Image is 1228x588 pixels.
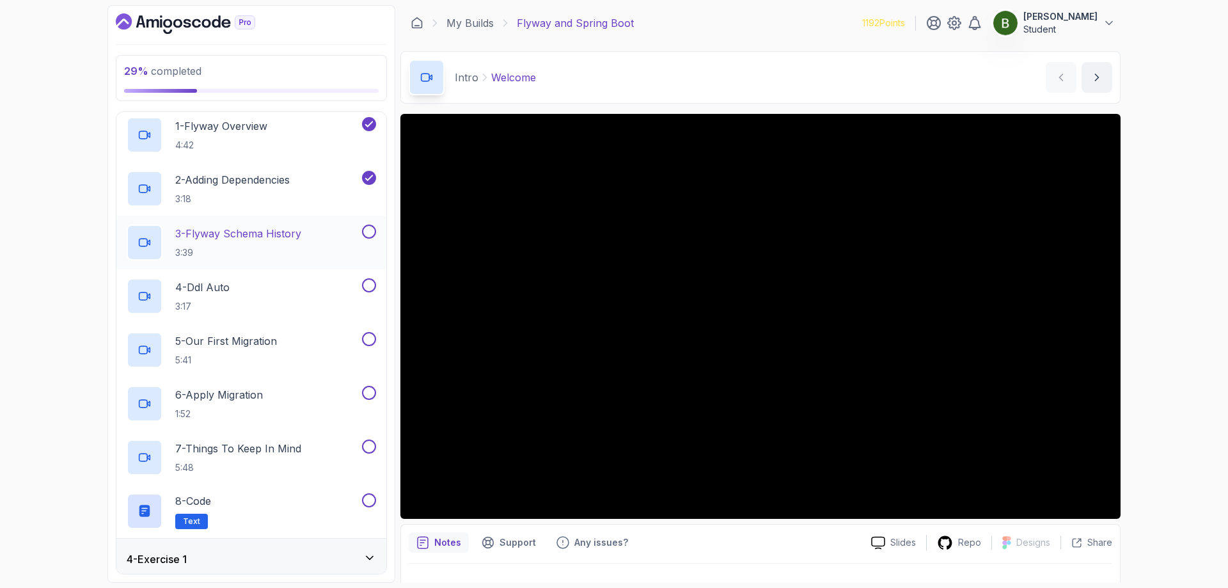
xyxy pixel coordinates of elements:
[127,386,376,422] button: 6-Apply Migration1:52
[175,493,211,509] p: 8 - Code
[474,532,544,553] button: Support button
[127,440,376,475] button: 7-Things To Keep In Mind5:48
[175,408,263,420] p: 1:52
[890,536,916,549] p: Slides
[183,516,200,527] span: Text
[127,117,376,153] button: 1-Flyway Overview4:42
[993,11,1018,35] img: user profile image
[116,539,386,580] button: 4-Exercise 1
[116,13,285,34] a: Dashboard
[127,278,376,314] button: 4-Ddl Auto3:17
[1060,536,1112,549] button: Share
[175,280,230,295] p: 4 - Ddl Auto
[127,225,376,260] button: 3-Flyway Schema History3:39
[175,139,267,152] p: 4:42
[446,15,494,31] a: My Builds
[175,172,290,187] p: 2 - Adding Dependencies
[958,536,981,549] p: Repo
[175,300,230,313] p: 3:17
[993,10,1115,36] button: user profile image[PERSON_NAME]Student
[549,532,636,553] button: Feedback button
[434,536,461,549] p: Notes
[400,114,1121,519] iframe: 1 - Hi
[491,70,536,85] p: Welcome
[1016,536,1050,549] p: Designs
[175,387,263,402] p: 6 - Apply Migration
[861,536,926,550] a: Slides
[127,332,376,368] button: 5-Our First Migration5:41
[500,536,536,549] p: Support
[409,532,469,553] button: notes button
[1023,10,1098,23] p: [PERSON_NAME]
[175,193,290,205] p: 3:18
[175,441,301,456] p: 7 - Things To Keep In Mind
[127,552,187,567] h3: 4 - Exercise 1
[411,17,423,29] a: Dashboard
[1023,23,1098,36] p: Student
[175,118,267,134] p: 1 - Flyway Overview
[127,493,376,529] button: 8-CodeText
[175,461,301,474] p: 5:48
[175,226,301,241] p: 3 - Flyway Schema History
[124,65,201,77] span: completed
[1082,62,1112,93] button: next content
[127,171,376,207] button: 2-Adding Dependencies3:18
[927,535,991,551] a: Repo
[862,17,905,29] p: 1192 Points
[455,70,478,85] p: Intro
[175,246,301,259] p: 3:39
[175,333,277,349] p: 5 - Our First Migration
[1087,536,1112,549] p: Share
[175,354,277,367] p: 5:41
[574,536,628,549] p: Any issues?
[517,15,634,31] p: Flyway and Spring Boot
[1046,62,1076,93] button: previous content
[124,65,148,77] span: 29 %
